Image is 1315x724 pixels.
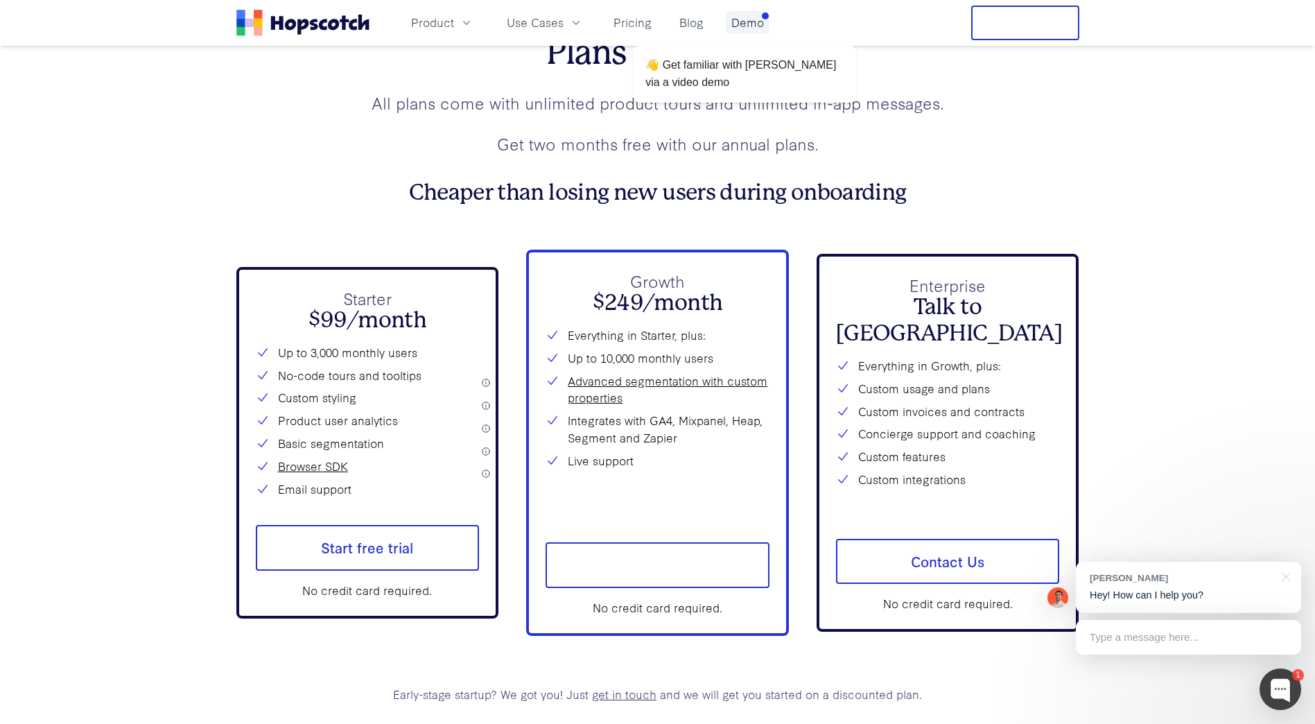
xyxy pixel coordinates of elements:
li: Custom styling [256,389,480,406]
a: Advanced segmentation with custom properties [568,372,769,407]
p: All plans come with unlimited product tours and unlimited in-app messages. [236,91,1079,115]
li: Concierge support and coaching [836,425,1060,442]
a: Demo [726,11,769,34]
h3: Cheaper than losing new users during onboarding [236,180,1079,206]
button: Use Cases [498,11,591,34]
a: Browser SDK [278,458,348,475]
img: Mark Spera [1047,587,1068,608]
li: Custom invoices and contracts [836,403,1060,420]
div: No credit card required. [256,582,480,599]
p: Enterprise [836,273,1060,298]
li: Everything in Growth, plus: [836,357,1060,374]
div: Type a message here... [1076,620,1301,655]
h2: $99/month [256,307,480,334]
li: Up to 10,000 monthly users [546,350,769,367]
li: Custom features [836,448,1060,465]
div: No credit card required. [546,599,769,617]
a: Start free trial [546,542,769,588]
h2: Plans & Pricing [236,33,1079,74]
a: Contact Us [836,539,1060,585]
div: No credit card required. [836,595,1060,612]
li: Basic segmentation [256,435,480,452]
p: 👋 Get familiar with [PERSON_NAME] via a video demo [645,57,845,92]
li: Everything in Starter, plus: [546,327,769,344]
li: Up to 3,000 monthly users [256,344,480,361]
span: Use Cases [507,14,564,31]
li: Custom integrations [836,471,1060,488]
button: Free Trial [971,6,1079,40]
a: Home [236,10,369,36]
p: Early-stage startup? We got you! Just and we will get you started on a discounted plan. [236,686,1079,703]
li: No-code tours and tooltips [256,367,480,384]
a: get in touch [592,686,656,702]
div: 1 [1292,669,1304,681]
li: Product user analytics [256,412,480,429]
p: Get two months free with our annual plans. [236,132,1079,156]
div: [PERSON_NAME] [1090,571,1273,585]
button: Product [403,11,482,34]
li: Integrates with GA4, Mixpanel, Heap, Segment and Zapier [546,412,769,447]
p: Growth [546,269,769,293]
a: Start free trial [256,525,480,571]
p: Starter [256,286,480,311]
a: Pricing [608,11,657,34]
span: Product [411,14,454,31]
li: Email support [256,481,480,498]
li: Live support [546,452,769,469]
li: Custom usage and plans [836,380,1060,397]
h2: $249/month [546,290,769,316]
h2: Talk to [GEOGRAPHIC_DATA] [836,294,1060,347]
p: Hey! How can I help you? [1090,588,1287,603]
a: Blog [674,11,709,34]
